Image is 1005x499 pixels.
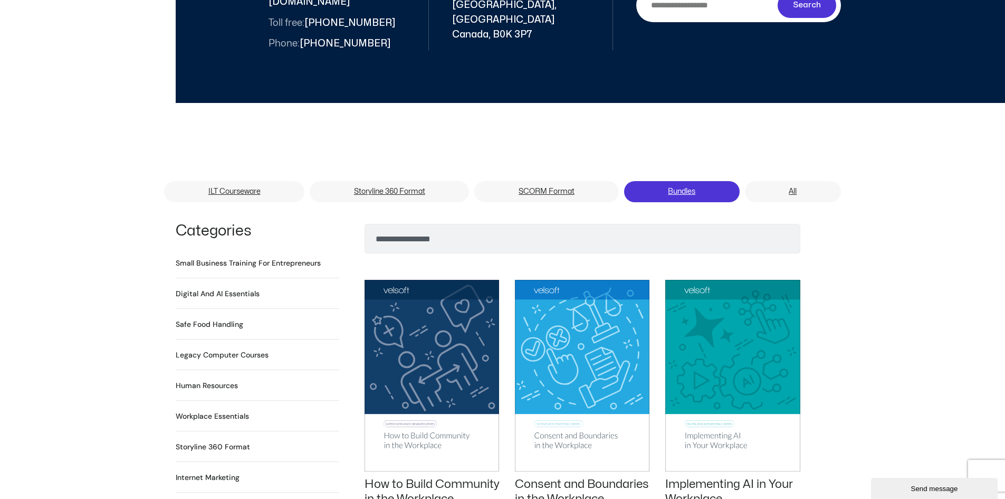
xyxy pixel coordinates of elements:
[176,258,321,269] h2: Small Business Training for Entrepreneurs
[176,411,249,422] h2: Workplace Essentials
[176,288,260,299] a: Visit product category Digital and AI Essentials
[176,350,269,361] a: Visit product category Legacy Computer Courses
[176,472,240,483] h2: Internet Marketing
[176,224,339,239] h1: Categories
[176,380,238,391] a: Visit product category Human Resources
[269,39,300,48] span: Phone:
[164,181,304,202] a: ILT Courseware
[176,411,249,422] a: Visit product category Workplace Essentials
[310,181,469,202] a: Storyline 360 Format
[871,476,1000,499] iframe: chat widget
[474,181,618,202] a: SCORM Format
[176,441,250,453] a: Visit product category Storyline 360 Format
[176,441,250,453] h2: Storyline 360 Format
[176,380,238,391] h2: Human Resources
[176,319,243,330] a: Visit product category Safe Food Handling
[164,181,841,205] nav: Menu
[176,472,240,483] a: Visit product category Internet Marketing
[745,181,841,202] a: All
[269,37,390,50] span: [PHONE_NUMBER]
[176,319,243,330] h2: Safe Food Handling
[269,18,304,27] span: Toll free:
[176,288,260,299] h2: Digital and AI Essentials
[176,350,269,361] h2: Legacy Computer Courses
[624,181,740,202] a: Bundles
[269,17,395,30] span: [PHONE_NUMBER]
[176,258,321,269] a: Visit product category Small Business Training for Entrepreneurs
